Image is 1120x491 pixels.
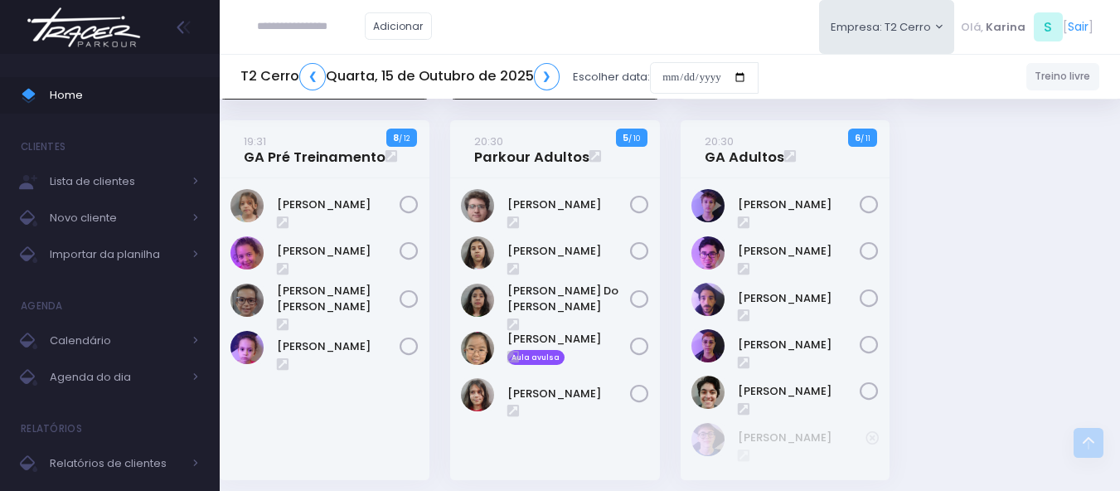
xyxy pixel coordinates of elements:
a: [PERSON_NAME] [738,383,861,400]
img: Rafael Zanzanelli Levada [461,378,494,411]
span: S [1034,12,1063,41]
small: / 12 [399,134,410,143]
strong: 5 [623,131,628,144]
img: Joao Gabriel Di Pace Abreu [691,423,725,456]
img: Lívia Lamarca [691,376,725,409]
a: [PERSON_NAME] [738,290,861,307]
h4: Relatórios [21,412,82,445]
small: / 11 [861,134,870,143]
img: Gabriel Nakanishi Fortes [691,236,725,270]
img: Gabriela Szabo Cavenaghi [230,236,264,270]
h4: Agenda [21,289,63,323]
img: Alice Camargo Silva [230,189,264,222]
img: Nicole Laurentino [230,331,264,364]
span: Lista de clientes [50,171,182,192]
a: [PERSON_NAME] [277,338,400,355]
small: 19:31 [244,134,266,149]
a: [PERSON_NAME] [738,197,861,213]
a: 20:30GA Adultos [705,133,784,166]
span: Olá, [961,19,983,36]
span: Home [50,85,199,106]
a: 20:30Parkour Adultos [474,133,589,166]
a: [PERSON_NAME] [738,243,861,260]
strong: 6 [855,131,861,144]
a: [PERSON_NAME] [507,197,630,213]
span: Karina [986,19,1025,36]
a: Treino livre [1026,63,1100,90]
a: ❯ [534,63,560,90]
a: Sair [1068,18,1088,36]
img: Natália Mie Sunami [461,332,494,365]
a: [PERSON_NAME] [507,331,630,348]
img: Juliana Santana Rodrigues [691,329,725,362]
img: Caio Cortezi Viiera [691,189,725,222]
img: Gabriel Noal Oliva [691,283,725,316]
a: [PERSON_NAME] [738,430,866,446]
small: / 10 [628,134,640,143]
a: [PERSON_NAME] [277,197,400,213]
a: 19:31GA Pré Treinamento [244,133,385,166]
img: Miguel do Val Pacheco [461,284,494,317]
h4: Clientes [21,130,65,163]
div: [ ] [954,8,1099,46]
img: Lia Zanzanelli Levada [461,236,494,270]
h5: T2 Cerro Quarta, 15 de Outubro de 2025 [240,63,560,90]
img: MARIA LUIZA SILVA DE OLIVEIRA [230,284,264,317]
small: 20:30 [705,134,734,149]
a: Adicionar [365,12,433,40]
a: [PERSON_NAME] [277,243,400,260]
a: [PERSON_NAME] [738,337,861,353]
span: Agenda do dia [50,367,182,388]
a: [PERSON_NAME] [507,243,630,260]
span: Calendário [50,330,182,352]
a: ❮ [299,63,326,90]
a: [PERSON_NAME] Do [PERSON_NAME] [507,283,630,315]
span: Aula avulsa [507,350,565,365]
a: [PERSON_NAME] [PERSON_NAME] [277,283,400,315]
small: 20:30 [474,134,503,149]
div: Escolher data: [240,58,759,96]
a: [PERSON_NAME] [507,386,630,402]
span: Importar da planilha [50,244,182,265]
img: Erick Finger [461,189,494,222]
span: Relatórios de clientes [50,453,182,474]
span: Novo cliente [50,207,182,229]
strong: 8 [393,131,399,144]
